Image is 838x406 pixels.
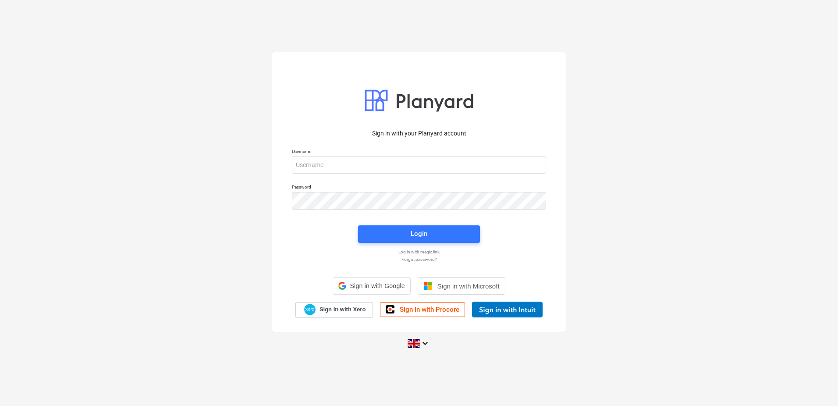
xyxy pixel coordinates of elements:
[292,156,546,174] input: Username
[320,306,366,313] span: Sign in with Xero
[288,249,550,255] a: Log in with magic link
[420,338,430,349] i: keyboard_arrow_down
[400,306,459,313] span: Sign in with Procore
[292,184,546,192] p: Password
[288,256,550,262] a: Forgot password?
[358,225,480,243] button: Login
[292,149,546,156] p: Username
[350,282,405,289] span: Sign in with Google
[380,302,465,317] a: Sign in with Procore
[333,277,410,295] div: Sign in with Google
[437,282,500,290] span: Sign in with Microsoft
[292,129,546,138] p: Sign in with your Planyard account
[423,281,432,290] img: Microsoft logo
[295,302,373,317] a: Sign in with Xero
[411,228,427,239] div: Login
[304,304,316,316] img: Xero logo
